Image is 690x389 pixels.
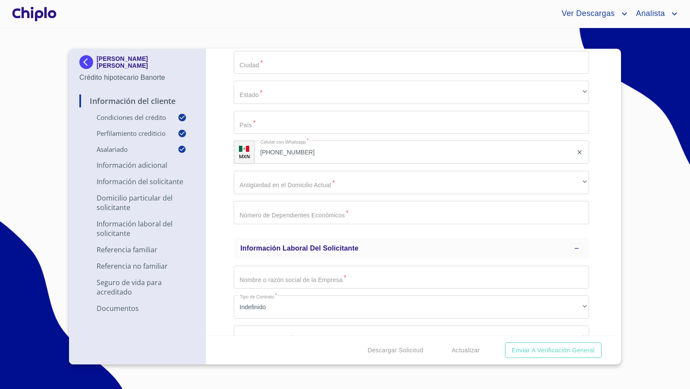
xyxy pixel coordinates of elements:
div: Información Laboral del Solicitante [234,238,590,259]
p: Seguro de Vida para Acreditado [79,278,195,297]
div: [PERSON_NAME] [PERSON_NAME] [79,55,195,72]
div: Indefinido [234,295,590,319]
p: Crédito hipotecario Banorte [79,72,195,83]
p: Asalariado [79,145,178,154]
button: Descargar Solicitud [364,342,427,358]
div: ​ [234,326,590,349]
span: Actualizar [452,345,480,356]
p: Información adicional [79,160,195,170]
p: Información del Cliente [79,96,195,106]
p: Documentos [79,304,195,313]
img: Docupass spot blue [79,55,97,69]
p: MXN [239,153,250,160]
p: Condiciones del Crédito [79,113,178,122]
span: Enviar a Verificación General [512,345,595,356]
p: Referencia Familiar [79,245,195,254]
p: Perfilamiento crediticio [79,129,178,138]
p: Información del Solicitante [79,177,195,186]
button: Enviar a Verificación General [505,342,602,358]
img: R93DlvwvvjP9fbrDwZeCRYBHk45OWMq+AAOlFVsxT89f82nwPLnD58IP7+ANJEaWYhP0Tx8kkA0WlQMPQsAAgwAOmBj20AXj6... [239,146,249,152]
span: Información Laboral del Solicitante [241,245,359,252]
p: Referencia No Familiar [79,261,195,271]
button: account of current user [630,7,680,21]
span: Analista [630,7,669,21]
span: Descargar Solicitud [367,345,423,356]
button: Actualizar [448,342,483,358]
p: Domicilio Particular del Solicitante [79,193,195,212]
span: Ver Descargas [555,7,619,21]
button: clear input [576,149,583,156]
p: Información Laboral del Solicitante [79,219,195,238]
p: [PERSON_NAME] [PERSON_NAME] [97,55,195,69]
div: ​ [234,171,590,194]
button: account of current user [555,7,629,21]
div: ​ [234,81,590,104]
